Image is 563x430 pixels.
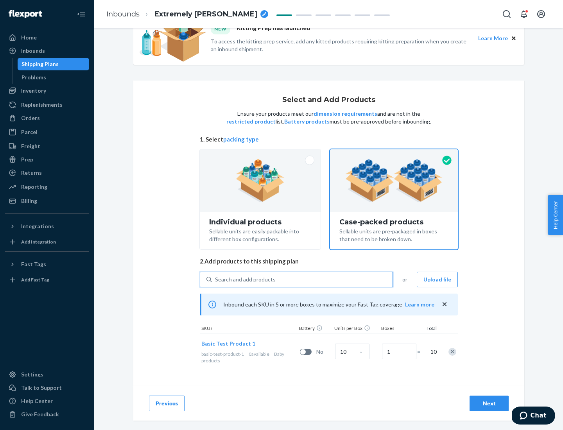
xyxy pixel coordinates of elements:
[5,181,89,193] a: Reporting
[200,294,458,315] div: Inbound each SKU in 5 or more boxes to maximize your Fast Tag coverage
[448,348,456,356] div: Remove Item
[5,382,89,394] button: Talk to Support
[339,226,448,243] div: Sellable units are pre-packaged in boxes that need to be broken down.
[18,71,90,84] a: Problems
[21,87,46,95] div: Inventory
[417,272,458,287] button: Upload file
[201,351,297,364] div: Baby products
[22,73,46,81] div: Problems
[509,34,518,43] button: Close
[5,31,89,44] a: Home
[149,396,185,411] button: Previous
[516,6,532,22] button: Open notifications
[211,23,230,34] div: NEW
[21,34,37,41] div: Home
[215,276,276,283] div: Search and add products
[21,156,33,163] div: Prep
[226,110,432,125] p: Ensure your products meet our and are not in the list. must be pre-approved before inbounding.
[512,407,555,426] iframe: Opens a widget where you can chat to one of our agents
[314,110,377,118] button: dimension requirements
[380,325,419,333] div: Boxes
[333,325,380,333] div: Units per Box
[382,344,416,359] input: Number of boxes
[282,96,375,104] h1: Select and Add Products
[339,218,448,226] div: Case-packed products
[200,325,298,333] div: SKUs
[226,118,276,125] button: restricted product
[21,169,42,177] div: Returns
[298,325,333,333] div: Battery
[476,400,502,407] div: Next
[249,351,269,357] span: 0 available
[5,84,89,97] a: Inventory
[5,153,89,166] a: Prep
[106,10,140,18] a: Inbounds
[5,395,89,407] a: Help Center
[21,410,59,418] div: Give Feedback
[21,142,40,150] div: Freight
[5,368,89,381] a: Settings
[237,23,310,34] p: Kitting Prep has launched
[5,220,89,233] button: Integrations
[209,226,311,243] div: Sellable units are easily packable into different box configurations.
[21,101,63,109] div: Replenishments
[470,396,509,411] button: Next
[154,9,257,20] span: Extremely Witty Goshawk
[201,351,244,357] span: basic-test-product-1
[5,274,89,286] a: Add Fast Tag
[21,222,54,230] div: Integrations
[21,238,56,245] div: Add Integration
[417,348,425,356] span: =
[74,6,89,22] button: Close Navigation
[5,99,89,111] a: Replenishments
[223,135,259,143] button: packing type
[284,118,330,125] button: Battery products
[22,60,59,68] div: Shipping Plans
[200,135,458,143] span: 1. Select
[21,128,38,136] div: Parcel
[21,371,43,378] div: Settings
[5,140,89,152] a: Freight
[5,45,89,57] a: Inbounds
[21,197,37,205] div: Billing
[236,159,285,202] img: individual-pack.facf35554cb0f1810c75b2bd6df2d64e.png
[335,344,369,359] input: Case Quantity
[429,348,437,356] span: 10
[5,408,89,421] button: Give Feedback
[533,6,549,22] button: Open account menu
[5,112,89,124] a: Orders
[9,10,42,18] img: Flexport logo
[201,340,255,348] button: Basic Test Product 1
[5,126,89,138] a: Parcel
[478,34,508,43] button: Learn More
[5,195,89,207] a: Billing
[5,167,89,179] a: Returns
[21,384,62,392] div: Talk to Support
[402,276,407,283] span: or
[316,348,332,356] span: No
[200,257,458,265] span: 2. Add products to this shipping plan
[100,3,274,26] ol: breadcrumbs
[5,258,89,271] button: Fast Tags
[499,6,515,22] button: Open Search Box
[345,159,443,202] img: case-pack.59cecea509d18c883b923b81aeac6d0b.png
[21,47,45,55] div: Inbounds
[21,397,53,405] div: Help Center
[21,183,47,191] div: Reporting
[209,218,311,226] div: Individual products
[21,114,40,122] div: Orders
[441,300,448,308] button: close
[211,38,471,53] p: To access the kitting prep service, add any kitted products requiring kitting preparation when yo...
[18,58,90,70] a: Shipping Plans
[405,301,434,308] button: Learn more
[419,325,438,333] div: Total
[5,236,89,248] a: Add Integration
[21,276,49,283] div: Add Fast Tag
[548,195,563,235] button: Help Center
[21,260,46,268] div: Fast Tags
